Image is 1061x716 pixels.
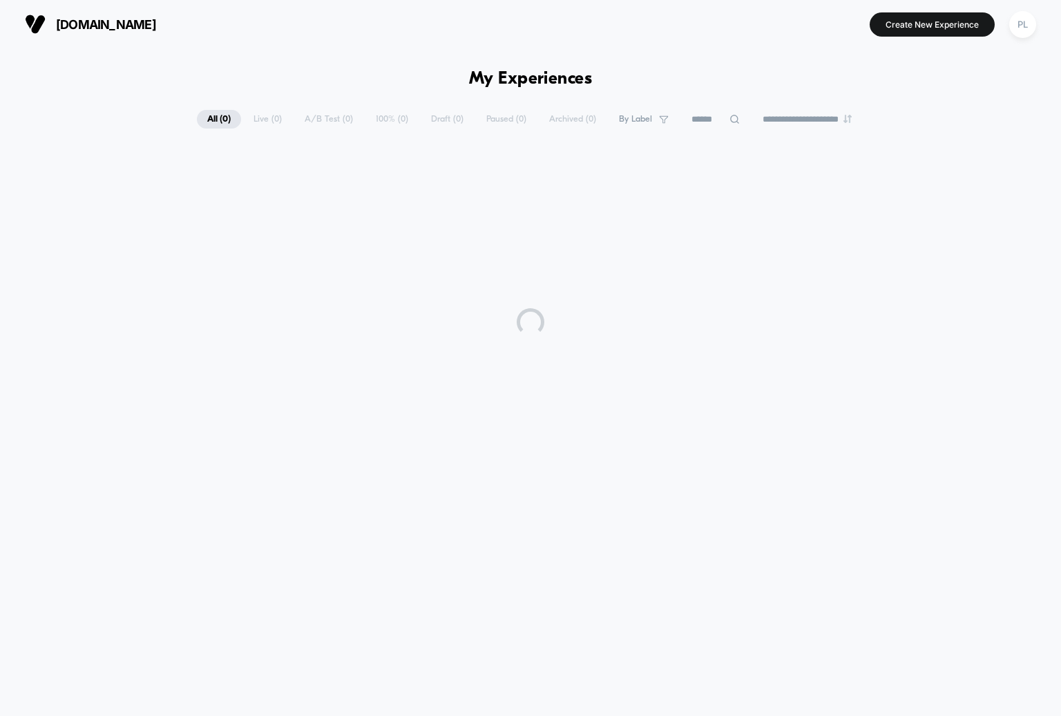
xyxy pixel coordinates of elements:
button: Create New Experience [870,12,995,37]
span: By Label [619,114,652,124]
span: All ( 0 ) [197,110,241,129]
h1: My Experiences [469,69,593,89]
span: [DOMAIN_NAME] [56,17,156,32]
img: Visually logo [25,14,46,35]
button: PL [1005,10,1040,39]
img: end [843,115,852,123]
button: [DOMAIN_NAME] [21,13,160,35]
div: PL [1009,11,1036,38]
